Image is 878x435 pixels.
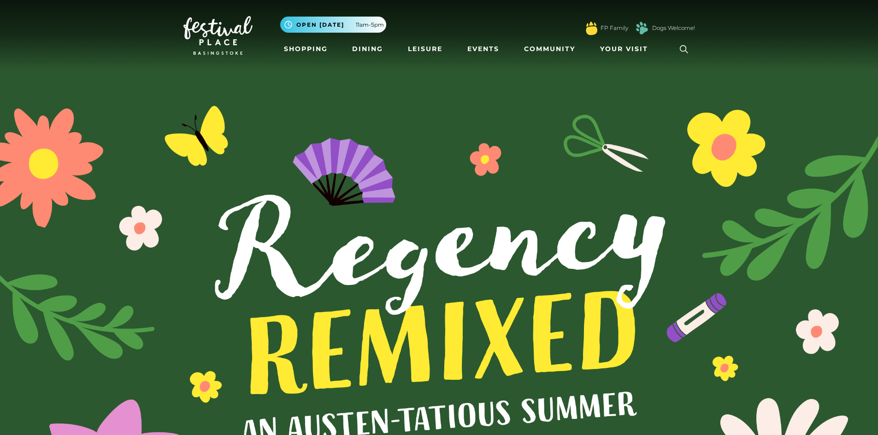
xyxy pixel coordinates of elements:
[183,16,253,55] img: Festival Place Logo
[652,24,695,32] a: Dogs Welcome!
[356,21,384,29] span: 11am-5pm
[520,41,579,58] a: Community
[296,21,344,29] span: Open [DATE]
[464,41,503,58] a: Events
[404,41,446,58] a: Leisure
[600,44,648,54] span: Your Visit
[348,41,387,58] a: Dining
[601,24,628,32] a: FP Family
[280,41,331,58] a: Shopping
[596,41,656,58] a: Your Visit
[280,17,386,33] button: Open [DATE] 11am-5pm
